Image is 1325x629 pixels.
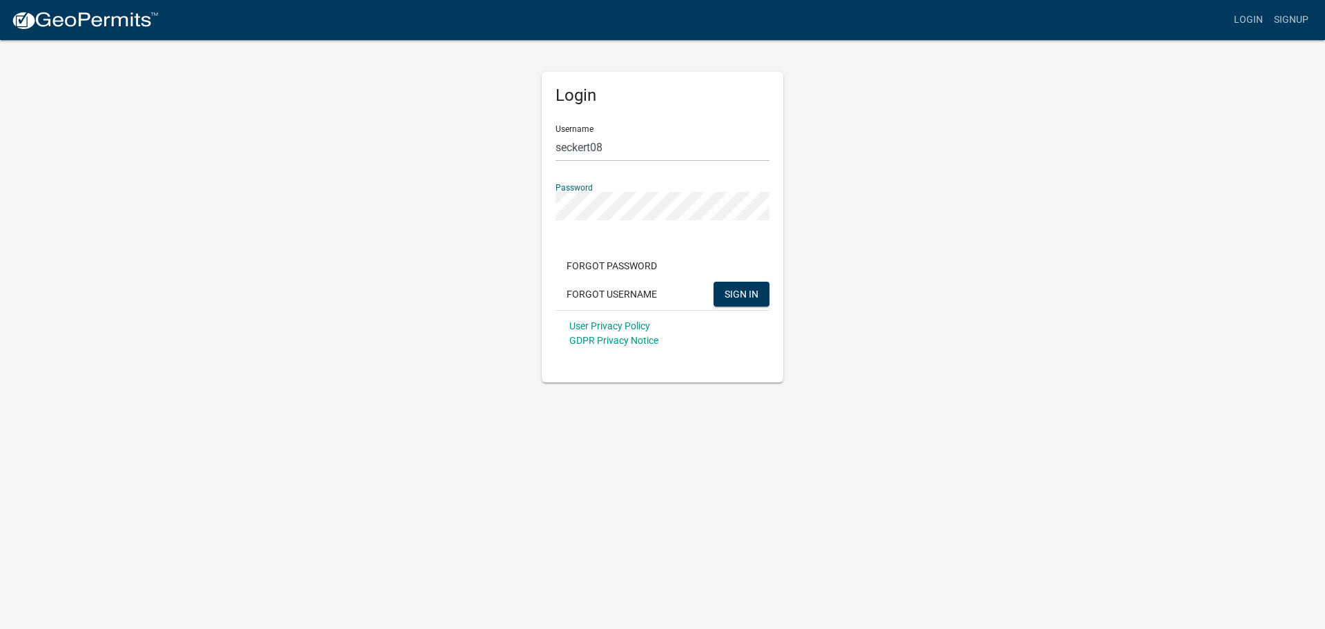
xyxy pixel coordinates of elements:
[556,282,668,307] button: Forgot Username
[1268,7,1314,33] a: Signup
[1228,7,1268,33] a: Login
[556,253,668,278] button: Forgot Password
[569,335,658,346] a: GDPR Privacy Notice
[569,320,650,331] a: User Privacy Policy
[725,288,758,299] span: SIGN IN
[556,86,769,106] h5: Login
[714,282,769,307] button: SIGN IN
